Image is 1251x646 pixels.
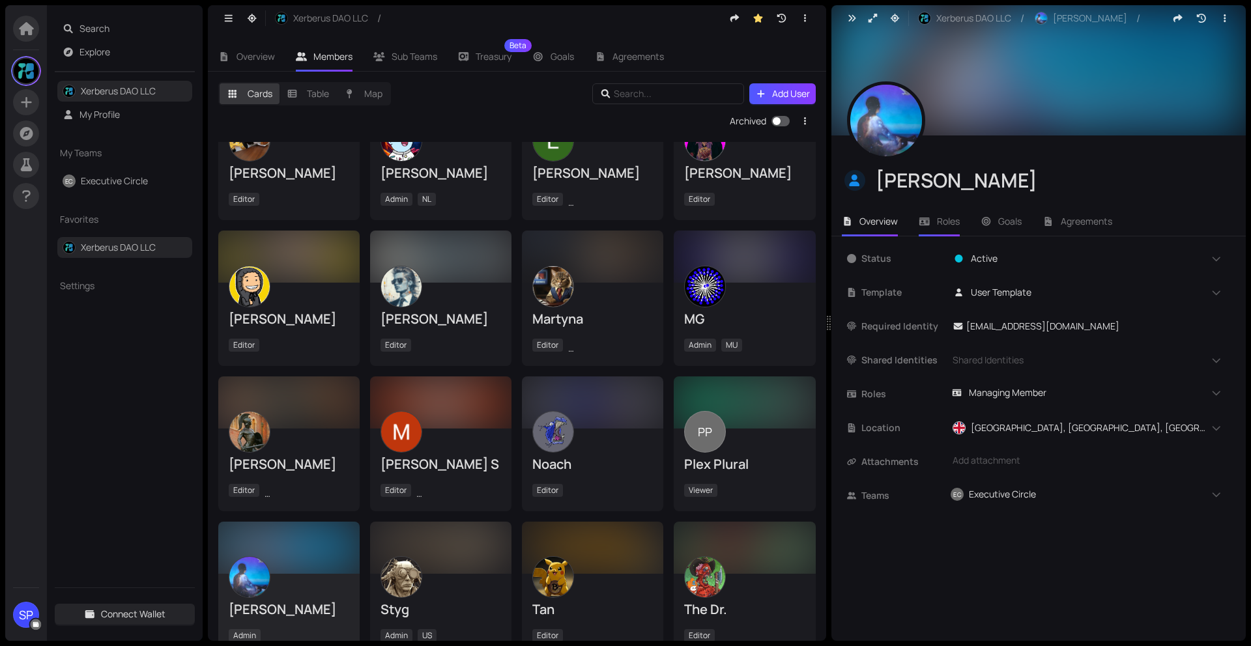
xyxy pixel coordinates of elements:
[850,85,922,156] img: 4reYbLko0p.jpeg
[229,455,349,473] div: [PERSON_NAME]
[684,455,805,473] div: Plex Plural
[953,422,965,434] img: gb.svg
[861,319,945,333] span: Required Identity
[81,85,156,97] a: Xerberus DAO LLC
[551,50,574,63] span: Goals
[614,87,726,101] input: Search...
[381,193,412,206] span: Admin
[418,629,437,642] span: US
[969,386,1046,400] span: Managing Member
[392,50,437,63] span: Sub Teams
[936,11,1011,25] span: Xerberus DAO LLC
[55,271,195,301] div: Settings
[861,251,945,266] span: Status
[969,487,1036,501] span: Executive Circle
[919,12,930,24] img: HgCiZ4BMi_.jpeg
[381,629,412,642] span: Admin
[268,8,375,29] button: Xerberus DAO LLC
[532,164,653,182] div: [PERSON_NAME]
[685,557,725,597] img: mw2KEDH6kf.jpeg
[998,215,1022,227] span: Goals
[861,285,945,300] span: Template
[945,450,1230,471] div: Add attachment
[229,266,270,307] img: zM2dUg33e_.jpeg
[684,310,805,328] div: MG
[381,339,411,352] span: Editor
[229,339,259,352] span: Editor
[229,164,349,182] div: [PERSON_NAME]
[966,319,1119,333] span: [EMAIL_ADDRESS][DOMAIN_NAME]
[1028,8,1134,29] button: [PERSON_NAME]
[60,146,167,160] span: My Teams
[381,455,501,473] div: [PERSON_NAME] S
[876,168,1228,193] div: [PERSON_NAME]
[971,285,1031,300] span: User Template
[19,602,33,628] span: SP
[1061,215,1112,227] span: Agreements
[533,266,573,307] img: l1f_TSQ5fp.jpeg
[861,421,945,435] span: Location
[381,266,422,307] img: ACg8ocKBfhB8WorXJxLkJoFflv7DFHAdmbxbLF0_9Ud-xDcmm20PtYE=s500
[772,87,810,101] span: Add User
[55,204,195,234] div: Favorites
[63,237,187,258] a: Xerberus DAO LLC
[532,339,563,352] span: Editor
[55,604,195,625] button: Connect Wallet
[313,50,352,63] span: Members
[79,108,120,120] a: My Profile
[861,387,945,401] span: Roles
[532,193,563,206] span: Editor
[532,310,653,328] div: Martyna
[533,557,573,597] img: f3UCyw7-Jg.jpeg
[381,164,501,182] div: [PERSON_NAME]
[684,600,805,619] div: The Dr.
[229,412,270,452] img: 4RCbTu7iWF.jpeg
[79,46,110,58] a: Explore
[749,83,816,104] button: Add User
[60,279,167,293] span: Settings
[948,353,1024,367] span: Shared Identities
[418,193,436,206] span: NL
[684,193,715,206] span: Editor
[684,339,716,352] span: Admin
[937,215,960,227] span: Roles
[971,421,1207,435] span: [GEOGRAPHIC_DATA], [GEOGRAPHIC_DATA], [GEOGRAPHIC_DATA]
[953,488,961,500] span: EC
[81,175,148,187] a: Executive Circle
[229,629,261,642] span: Admin
[229,310,349,328] div: [PERSON_NAME]
[381,412,422,452] img: ACg8ocKR-HOcQwM-3RnPhtyis45VCGfZwGMxB3QdVlu3P9F1fOmD9w=s500
[532,600,653,619] div: Tan
[685,266,725,307] img: VdSUWaOqiZ.jpeg
[416,484,545,497] span: Bengaluru, [GEOGRAPHIC_DATA]
[612,50,664,63] span: Agreements
[532,455,653,473] div: Noach
[293,11,368,25] span: Xerberus DAO LLC
[684,629,715,642] span: Editor
[14,59,38,83] img: gQX6TtSrwZ.jpeg
[971,251,998,266] span: Active
[721,339,742,352] span: MU
[1053,11,1127,25] span: [PERSON_NAME]
[730,114,766,128] div: Archived
[532,484,563,497] span: Editor
[859,215,898,227] span: Overview
[63,242,75,253] img: HgCiZ4BMi_.jpeg
[381,484,411,497] span: Editor
[684,484,717,497] span: Viewer
[532,629,563,642] span: Editor
[101,607,165,621] span: Connect Wallet
[861,353,945,367] span: Shared Identities
[381,310,501,328] div: [PERSON_NAME]
[912,8,1018,29] button: Xerberus DAO LLC
[79,18,188,39] span: Search
[229,557,270,597] img: v-u3wsKW9Q.jpeg
[276,12,287,24] img: HgCiZ4BMi_.jpeg
[476,52,511,61] span: Treasury
[229,484,259,497] span: Editor
[381,600,501,619] div: Styg
[698,411,712,453] span: PP
[1035,12,1047,24] img: h4zm8oAVjJ.jpeg
[861,455,945,469] span: Attachments
[684,164,805,182] div: [PERSON_NAME]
